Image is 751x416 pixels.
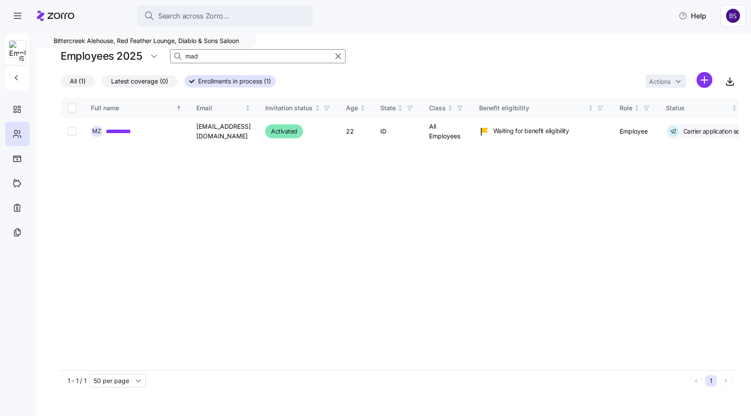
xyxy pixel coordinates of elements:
span: Actions [649,79,671,85]
td: 22 [339,118,373,145]
td: All Employees [422,118,472,145]
span: Enrollments in process (1) [198,76,271,87]
div: Invitation status [265,103,313,113]
input: Search Employees [170,49,346,63]
div: Not sorted [447,105,453,111]
img: 70e1238b338d2f51ab0eff200587d663 [726,9,740,23]
input: Select record 1 [68,127,76,136]
span: Activated [271,126,297,137]
input: Select all records [68,104,76,112]
div: Bittercreek Alehouse, Red Feather Lounge, Diablo & Sons Saloon [36,33,256,48]
th: ClassNot sorted [422,98,472,118]
div: Class [429,103,446,113]
span: Latest coverage (0) [111,76,168,87]
button: Actions [646,75,686,88]
div: Not sorted [588,105,594,111]
th: Invitation statusNot sorted [258,98,339,118]
div: Not sorted [634,105,640,111]
th: StateNot sorted [373,98,422,118]
h1: Employees 2025 [61,49,142,63]
th: EmailNot sorted [189,98,258,118]
td: ID [373,118,422,145]
div: Not sorted [314,105,321,111]
span: All (1) [70,76,86,87]
th: AgeNot sorted [339,98,373,118]
div: State [380,103,396,113]
div: Status [666,103,730,113]
div: Benefit eligibility [479,103,586,113]
div: Not sorted [360,105,366,111]
th: RoleNot sorted [613,98,659,118]
span: Help [679,11,706,21]
div: Role [620,103,632,113]
div: Not sorted [245,105,251,111]
button: Help [672,7,713,25]
div: Full name [91,103,174,113]
td: Employee [613,118,659,145]
button: Next page [720,375,732,387]
div: Sorted ascending [176,105,182,111]
div: Not sorted [731,105,737,111]
div: Age [346,103,358,113]
span: M Z [92,128,101,134]
span: 1 - 1 / 1 [68,376,86,385]
div: Not sorted [397,105,403,111]
span: Waiting for benefit eligibility [493,127,569,135]
div: Email [196,103,243,113]
span: Carrier application sent [681,127,745,136]
button: Search across Zorro... [137,5,313,26]
svg: add icon [697,72,712,88]
th: Benefit eligibilityNot sorted [472,98,613,118]
button: 1 [705,375,717,387]
th: Full nameSorted ascending [84,98,189,118]
img: Employer logo [9,41,26,58]
button: Previous page [690,375,702,387]
span: Search across Zorro... [158,11,229,22]
td: [EMAIL_ADDRESS][DOMAIN_NAME] [189,118,258,145]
